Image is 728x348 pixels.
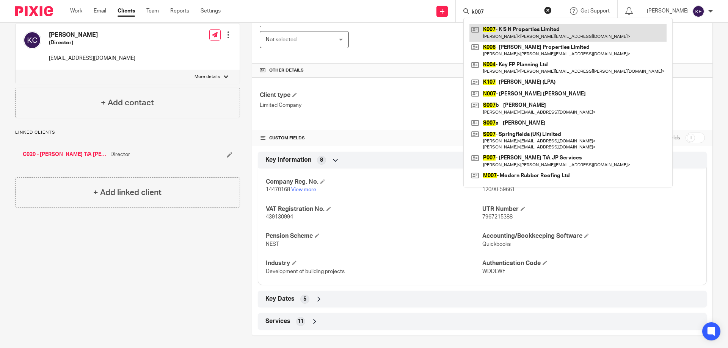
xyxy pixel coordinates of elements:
[15,130,240,136] p: Linked clients
[266,214,293,220] span: 439130994
[692,5,704,17] img: svg%3E
[260,101,482,109] p: Limited Company
[94,7,106,15] a: Email
[303,295,306,303] span: 5
[291,187,316,192] a: View more
[49,55,135,62] p: [EMAIL_ADDRESS][DOMAIN_NAME]
[482,187,515,192] span: 120/XE59661
[269,67,304,73] span: Other details
[266,242,279,247] span: NEST
[146,7,159,15] a: Team
[23,151,107,158] a: C020 - [PERSON_NAME] T/A [PERSON_NAME] Property Services
[581,8,610,14] span: Get Support
[266,259,482,267] h4: Industry
[482,205,699,213] h4: UTR Number
[265,156,311,164] span: Key Information
[482,269,505,274] span: WDDLWF
[195,74,220,80] p: More details
[265,317,290,325] span: Services
[482,232,699,240] h4: Accounting/Bookkeeping Software
[544,6,552,14] button: Clear
[266,232,482,240] h4: Pension Scheme
[260,91,482,99] h4: Client type
[298,318,304,325] span: 11
[70,7,82,15] a: Work
[320,156,323,164] span: 8
[201,7,221,15] a: Settings
[118,7,135,15] a: Clients
[260,22,261,28] span: .
[266,269,345,274] span: Development of building projects
[110,151,130,158] span: Director
[93,187,162,198] h4: + Add linked client
[265,295,295,303] span: Key Dates
[647,7,689,15] p: [PERSON_NAME]
[49,39,135,47] h5: (Director)
[49,31,135,39] h4: [PERSON_NAME]
[266,205,482,213] h4: VAT Registration No.
[482,242,511,247] span: Quickbooks
[266,187,290,192] span: 14470168
[471,9,539,16] input: Search
[15,6,53,16] img: Pixie
[260,135,482,141] h4: CUSTOM FIELDS
[482,259,699,267] h4: Authentication Code
[23,31,41,49] img: svg%3E
[266,37,297,42] span: Not selected
[170,7,189,15] a: Reports
[266,178,482,186] h4: Company Reg. No.
[101,97,154,109] h4: + Add contact
[482,214,513,220] span: 7967215388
